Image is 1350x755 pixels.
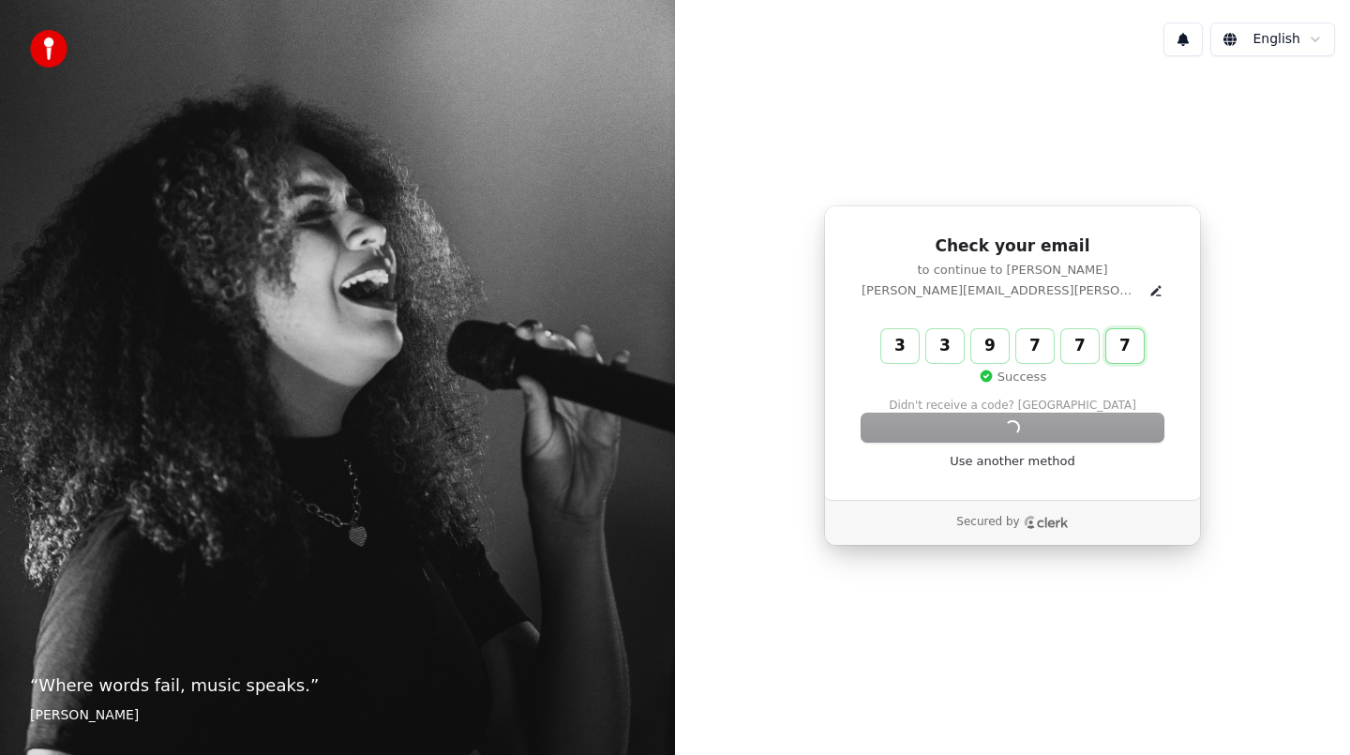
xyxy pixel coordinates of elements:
[862,282,1141,299] p: [PERSON_NAME][EMAIL_ADDRESS][PERSON_NAME][DOMAIN_NAME]
[1148,283,1163,298] button: Edit
[30,30,67,68] img: youka
[956,515,1019,530] p: Secured by
[1024,516,1069,529] a: Clerk logo
[30,706,645,725] footer: [PERSON_NAME]
[862,262,1163,279] p: to continue to [PERSON_NAME]
[862,235,1163,258] h1: Check your email
[979,369,1046,385] p: Success
[950,453,1075,470] a: Use another method
[30,672,645,699] p: “ Where words fail, music speaks. ”
[881,329,1181,363] input: Enter verification code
